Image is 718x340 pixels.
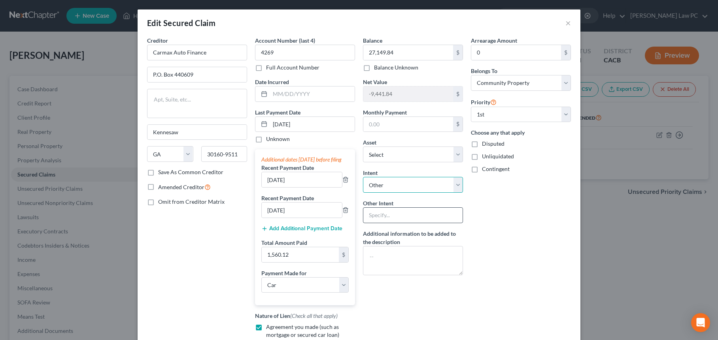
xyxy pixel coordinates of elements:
input: MM/DD/YYYY [270,117,355,132]
input: Enter address... [147,67,247,82]
div: Edit Secured Claim [147,17,215,28]
label: Unknown [266,135,290,143]
input: 0.00 [363,117,453,132]
input: 0.00 [471,45,561,60]
button: × [565,18,571,28]
div: Additional dates [DATE] before filing [261,156,349,163]
input: Search creditor by name... [147,45,247,60]
label: Balance Unknown [374,64,418,71]
div: $ [453,117,463,132]
label: Date Incurred [255,78,289,86]
div: $ [339,247,348,262]
label: Other Intent [363,199,393,207]
div: Open Intercom Messenger [691,313,710,332]
span: Asset [363,139,376,146]
input: -- [262,172,342,187]
input: -- [262,203,342,218]
span: Agreement you made (such as mortgage or secured car loan) [266,323,339,338]
label: Monthly Payment [363,108,407,116]
button: Add Additional Payment Date [261,225,342,232]
span: Contingent [482,165,510,172]
label: Balance [363,36,382,45]
span: (Check all that apply) [290,312,338,319]
input: Enter zip... [201,146,248,162]
label: Recent Payment Date [261,163,314,172]
span: Amended Creditor [158,184,204,190]
label: Payment Made for [261,269,307,277]
label: Account Number (last 4) [255,36,315,45]
span: Belongs To [471,68,497,74]
label: Arrearage Amount [471,36,517,45]
input: MM/DD/YYYY [270,86,355,101]
input: XXXX [255,45,355,60]
input: Enter city... [147,125,247,140]
label: Total Amount Paid [261,239,307,247]
label: Intent [363,169,378,177]
input: 0.00 [363,45,453,60]
label: Additional information to be added to the description [363,229,463,246]
input: 0.00 [262,247,339,262]
span: Disputed [482,140,504,147]
label: Priority [471,97,497,107]
div: $ [453,45,463,60]
span: Creditor [147,37,168,44]
div: $ [561,45,571,60]
span: Unliquidated [482,153,514,160]
label: Nature of Lien [255,312,338,320]
input: Specify... [363,207,463,223]
label: Full Account Number [266,64,319,71]
label: Last Payment Date [255,108,300,116]
label: Save As Common Creditor [158,168,223,176]
div: $ [453,86,463,101]
span: Omit from Creditor Matrix [158,198,225,205]
label: Net Value [363,78,387,86]
input: 0.00 [363,86,453,101]
label: Choose any that apply [471,128,571,137]
label: Recent Payment Date [261,194,314,202]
